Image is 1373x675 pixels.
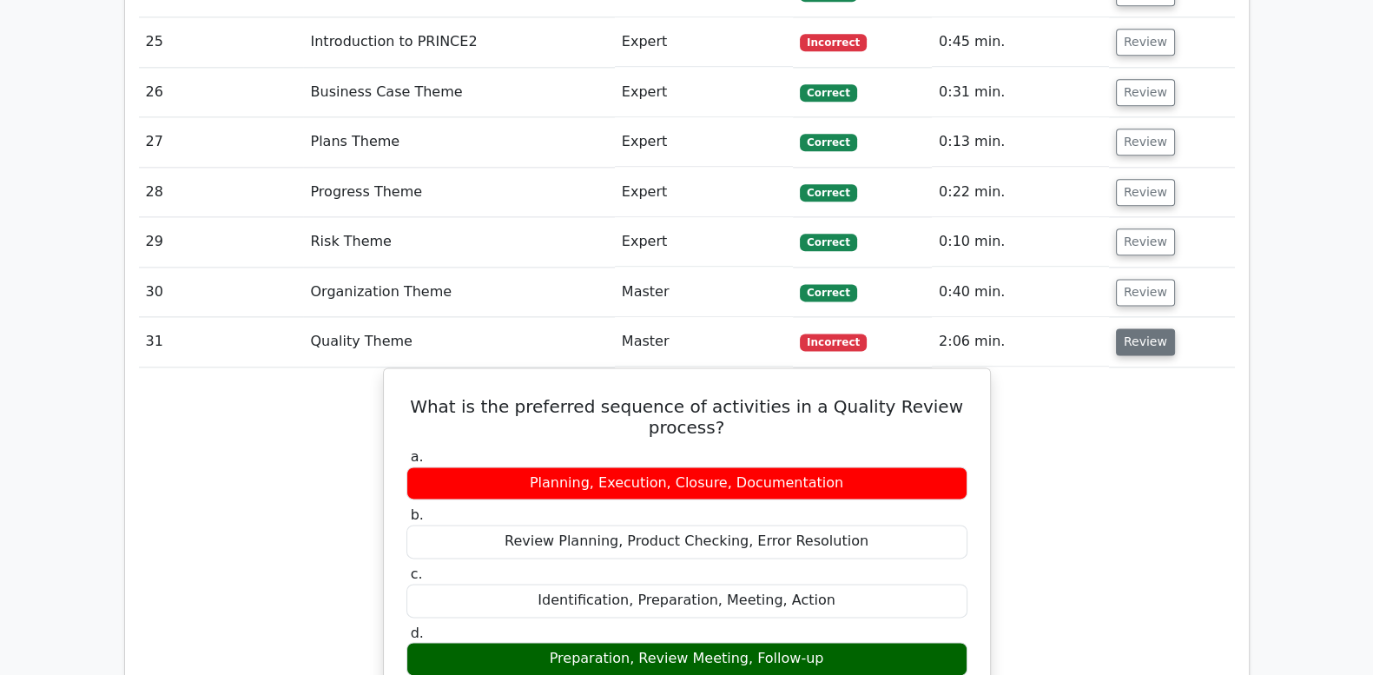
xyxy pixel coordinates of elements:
button: Review [1116,328,1175,355]
h5: What is the preferred sequence of activities in a Quality Review process? [405,396,969,438]
button: Review [1116,79,1175,106]
td: 29 [139,217,304,267]
td: Plans Theme [303,117,614,167]
td: Progress Theme [303,168,614,217]
td: 0:10 min. [932,217,1109,267]
div: Planning, Execution, Closure, Documentation [406,467,967,500]
span: Correct [800,284,856,301]
td: Expert [615,117,793,167]
span: c. [411,566,423,582]
span: Incorrect [800,334,867,351]
td: Expert [615,217,793,267]
span: Correct [800,184,856,202]
span: a. [411,448,424,465]
td: 2:06 min. [932,317,1109,367]
td: Expert [615,68,793,117]
td: Introduction to PRINCE2 [303,17,614,67]
div: Review Planning, Product Checking, Error Resolution [406,525,967,559]
td: 0:40 min. [932,268,1109,317]
span: Correct [800,234,856,251]
td: 0:13 min. [932,117,1109,167]
td: 25 [139,17,304,67]
span: Correct [800,134,856,151]
td: 26 [139,68,304,117]
td: 30 [139,268,304,317]
td: Master [615,268,793,317]
td: 31 [139,317,304,367]
button: Review [1116,29,1175,56]
td: Expert [615,168,793,217]
td: 27 [139,117,304,167]
td: 28 [139,168,304,217]
button: Review [1116,179,1175,206]
button: Review [1116,228,1175,255]
td: 0:31 min. [932,68,1109,117]
td: Organization Theme [303,268,614,317]
span: d. [411,625,424,641]
td: Master [615,317,793,367]
td: Risk Theme [303,217,614,267]
td: Quality Theme [303,317,614,367]
td: 0:22 min. [932,168,1109,217]
td: 0:45 min. [932,17,1109,67]
td: Business Case Theme [303,68,614,117]
span: Incorrect [800,34,867,51]
button: Review [1116,129,1175,156]
span: Correct [800,84,856,102]
span: b. [411,506,424,523]
td: Expert [615,17,793,67]
div: Identification, Preparation, Meeting, Action [406,584,967,618]
button: Review [1116,279,1175,306]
